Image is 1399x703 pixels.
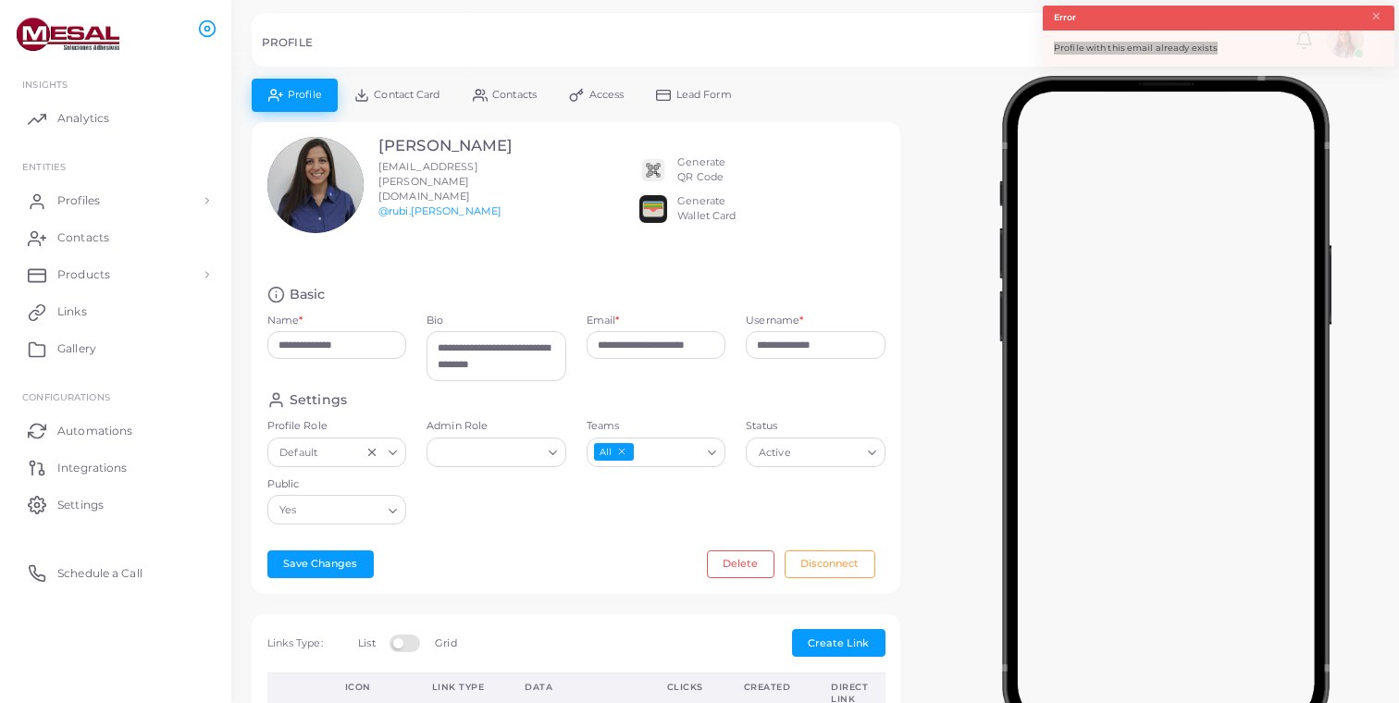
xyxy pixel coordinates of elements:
[615,445,628,458] button: Deselect All
[808,636,869,649] span: Create Link
[17,18,119,52] img: logo
[378,160,478,203] span: [EMAIL_ADDRESS][PERSON_NAME][DOMAIN_NAME]
[267,419,407,434] label: Profile Role
[1054,11,1077,24] strong: Error
[676,90,732,100] span: Lead Form
[1043,31,1394,67] div: Profile with this email already exists
[57,192,100,209] span: Profiles
[746,314,803,328] label: Username
[278,501,300,521] span: Yes
[345,681,391,694] div: Icon
[57,110,109,127] span: Analytics
[667,681,703,694] div: Clicks
[267,636,323,649] span: Links Type:
[57,340,96,357] span: Gallery
[57,423,132,439] span: Automations
[636,442,700,462] input: Search for option
[677,194,736,224] div: Generate Wallet Card
[267,550,374,578] button: Save Changes
[746,419,885,434] label: Status
[587,314,620,328] label: Email
[14,293,217,330] a: Links
[594,443,634,461] span: All
[707,550,774,578] button: Delete
[22,391,110,402] span: Configurations
[14,412,217,449] a: Automations
[785,550,875,578] button: Disconnect
[267,477,407,492] label: Public
[14,182,217,219] a: Profiles
[322,442,361,462] input: Search for option
[639,156,667,184] img: qr2.png
[756,443,793,462] span: Active
[435,636,456,651] label: Grid
[267,438,407,467] div: Search for option
[587,438,726,467] div: Search for option
[374,90,440,100] span: Contact Card
[427,419,566,434] label: Admin Role
[792,629,885,657] button: Create Link
[677,155,725,185] div: Generate QR Code
[365,445,378,460] button: Clear Selected
[57,266,110,283] span: Products
[57,497,104,513] span: Settings
[589,90,625,100] span: Access
[22,79,68,90] span: INSIGHTS
[14,330,217,367] a: Gallery
[14,100,217,137] a: Analytics
[427,314,566,328] label: Bio
[301,500,381,521] input: Search for option
[57,229,109,246] span: Contacts
[746,438,885,467] div: Search for option
[290,391,347,409] h4: Settings
[14,219,217,256] a: Contacts
[267,495,407,524] div: Search for option
[744,681,791,694] div: Created
[57,565,142,582] span: Schedule a Call
[1370,6,1382,27] button: Close
[358,636,375,651] label: List
[795,442,860,462] input: Search for option
[525,681,626,694] div: Data
[587,419,726,434] label: Teams
[427,438,566,467] div: Search for option
[435,442,541,462] input: Search for option
[278,443,320,462] span: Default
[267,314,303,328] label: Name
[57,460,127,476] span: Integrations
[290,286,326,303] h4: Basic
[14,554,217,591] a: Schedule a Call
[14,486,217,523] a: Settings
[378,204,501,217] a: @rubi.[PERSON_NAME]
[492,90,537,100] span: Contacts
[288,90,322,100] span: Profile
[262,36,313,49] h5: PROFILE
[378,137,513,155] h3: [PERSON_NAME]
[57,303,87,320] span: Links
[432,681,485,694] div: Link Type
[14,256,217,293] a: Products
[639,195,667,223] img: apple-wallet.png
[14,449,217,486] a: Integrations
[22,161,66,172] span: ENTITIES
